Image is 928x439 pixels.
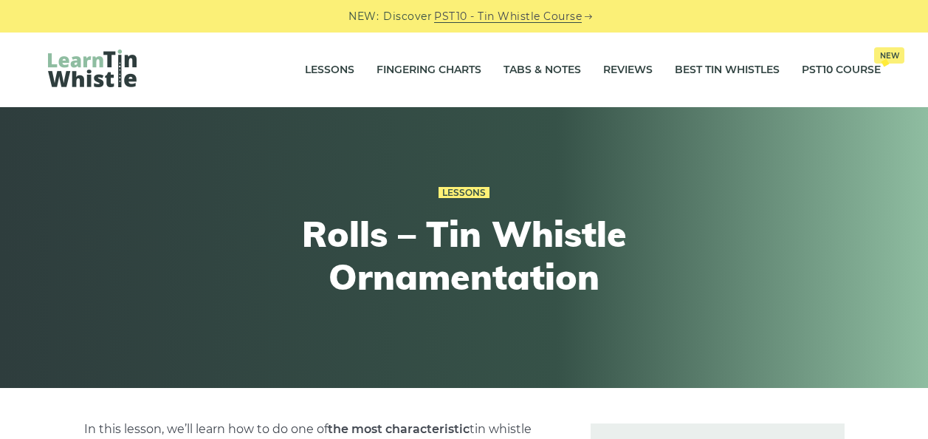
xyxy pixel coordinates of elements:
[193,213,736,298] h1: Rolls – Tin Whistle Ornamentation
[439,187,489,199] a: Lessons
[802,52,881,89] a: PST10 CourseNew
[305,52,354,89] a: Lessons
[603,52,653,89] a: Reviews
[874,47,904,64] span: New
[48,50,137,87] img: LearnTinWhistle.com
[675,52,780,89] a: Best Tin Whistles
[503,52,581,89] a: Tabs & Notes
[377,52,481,89] a: Fingering Charts
[328,422,470,436] strong: the most characteristic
